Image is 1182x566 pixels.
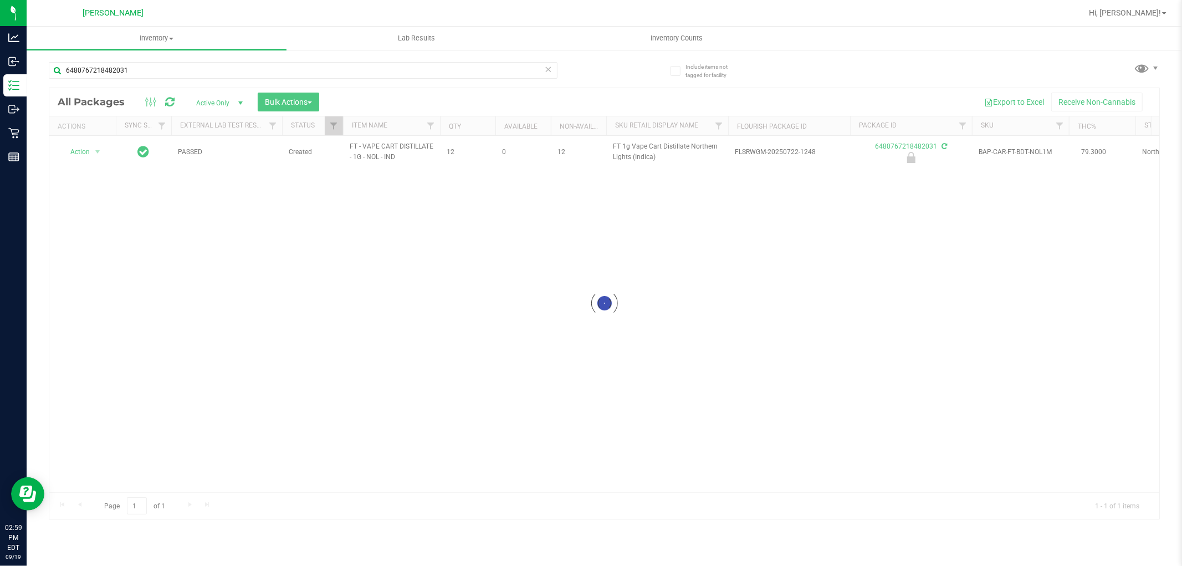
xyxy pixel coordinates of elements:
span: Clear [545,62,552,77]
a: Lab Results [286,27,546,50]
inline-svg: Analytics [8,32,19,43]
span: Lab Results [383,33,450,43]
span: [PERSON_NAME] [83,8,144,18]
input: Search Package ID, Item Name, SKU, Lot or Part Number... [49,62,557,79]
inline-svg: Reports [8,151,19,162]
span: Include items not tagged for facility [685,63,741,79]
p: 09/19 [5,553,22,561]
a: Inventory [27,27,286,50]
span: Inventory Counts [636,33,718,43]
a: Inventory Counts [546,27,806,50]
iframe: Resource center [11,477,44,511]
inline-svg: Inventory [8,80,19,91]
span: Inventory [27,33,286,43]
inline-svg: Outbound [8,104,19,115]
span: Hi, [PERSON_NAME]! [1089,8,1161,17]
inline-svg: Inbound [8,56,19,67]
inline-svg: Retail [8,128,19,139]
p: 02:59 PM EDT [5,523,22,553]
